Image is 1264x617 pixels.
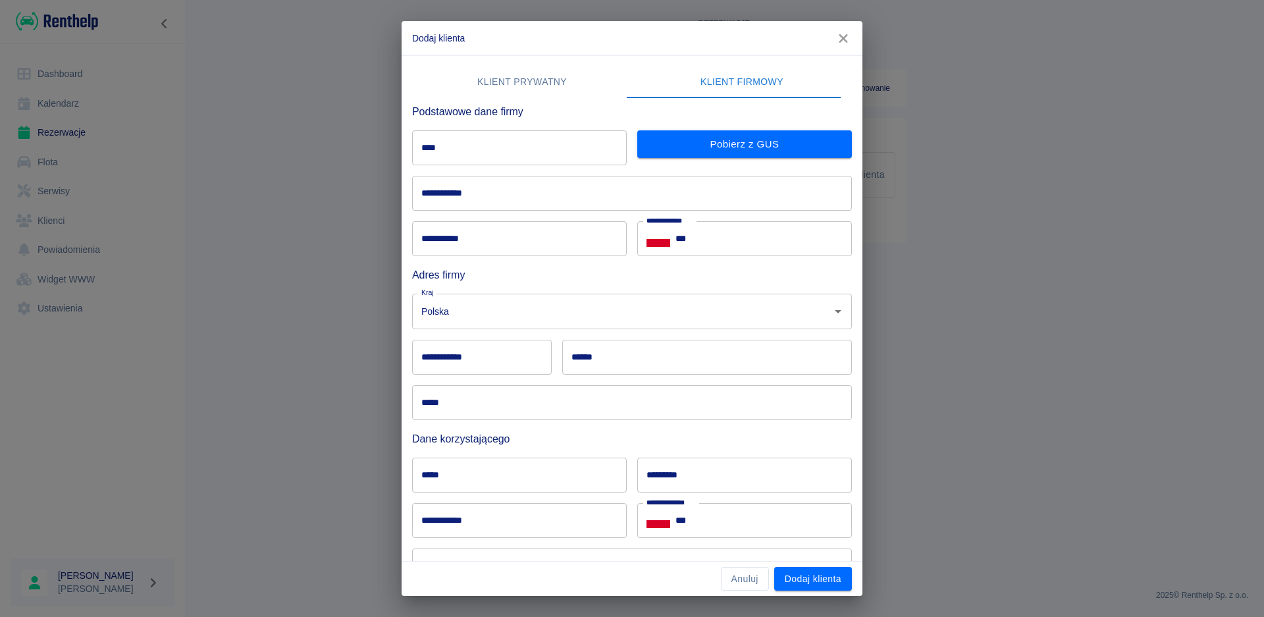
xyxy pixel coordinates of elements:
h6: Podstawowe dane firmy [412,103,852,120]
button: Select country [646,510,670,530]
button: Klient prywatny [412,67,632,98]
button: Select country [646,229,670,249]
div: lab API tabs example [412,67,852,98]
h6: Dane korzystającego [412,431,852,447]
button: Klient firmowy [632,67,852,98]
button: Anuluj [721,567,769,591]
h6: Adres firmy [412,267,852,283]
label: Kraj [421,288,434,298]
button: Dodaj klienta [774,567,852,591]
h2: Dodaj klienta [402,21,862,55]
button: Otwórz [829,302,847,321]
button: Pobierz z GUS [637,130,852,158]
